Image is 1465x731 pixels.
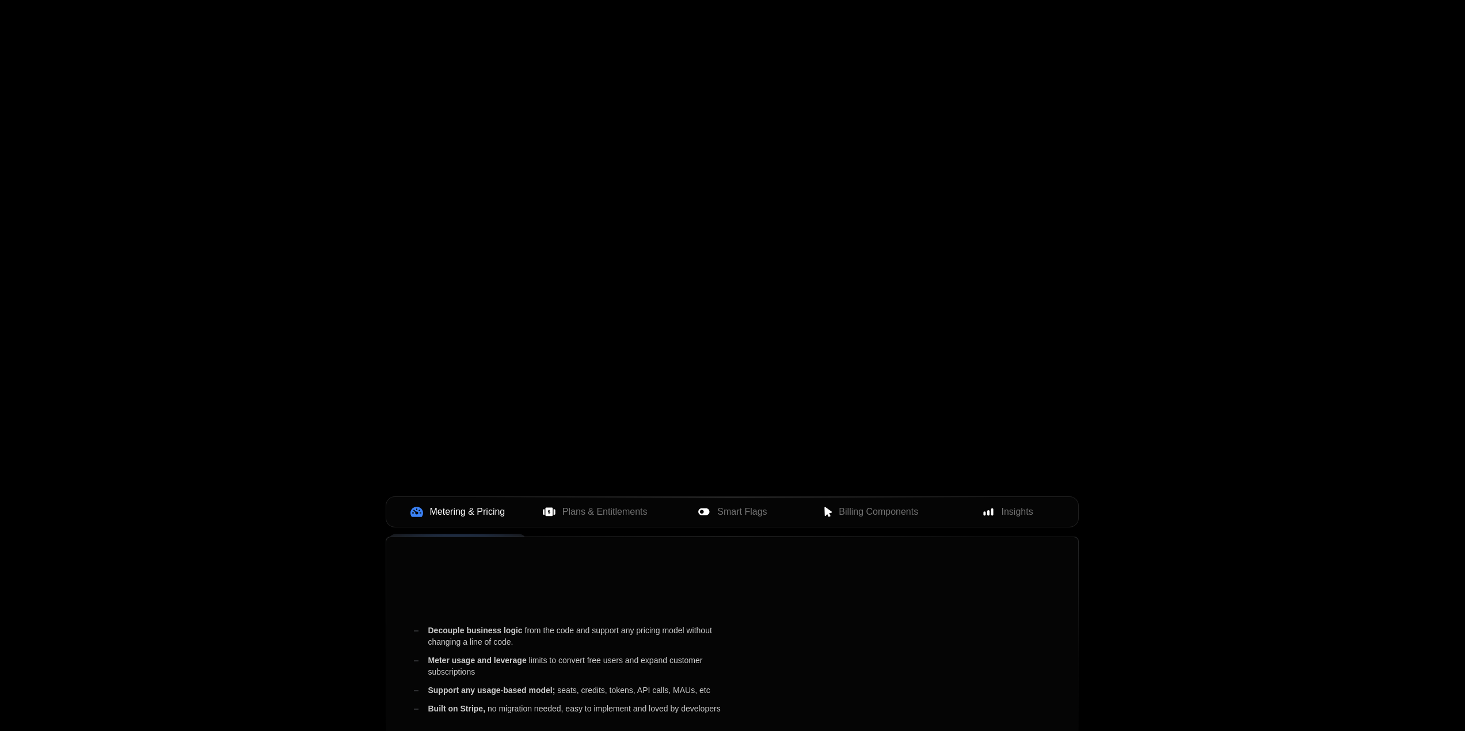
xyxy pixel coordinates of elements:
button: Insights [939,499,1076,525]
span: Plans & Entitlements [562,505,648,519]
span: Support any usage-based model; [428,686,555,695]
div: seats, credits, tokens, API calls, MAUs, etc [414,684,741,696]
div: limits to convert free users and expand customer subscriptions [414,655,741,678]
div: no migration needed, easy to implement and loved by developers [414,703,741,714]
span: Built on Stripe, [428,704,485,713]
button: Metering & Pricing [389,499,526,525]
button: Billing Components [801,499,939,525]
button: Smart Flags [664,499,801,525]
span: Smart Flags [717,505,767,519]
span: Insights [1002,505,1033,519]
span: Billing Components [839,505,918,519]
button: Plans & Entitlements [526,499,664,525]
span: Decouple business logic [428,626,522,635]
div: from the code and support any pricing model without changing a line of code. [414,625,741,648]
span: Meter usage and leverage [428,656,526,665]
span: Metering & Pricing [430,505,505,519]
